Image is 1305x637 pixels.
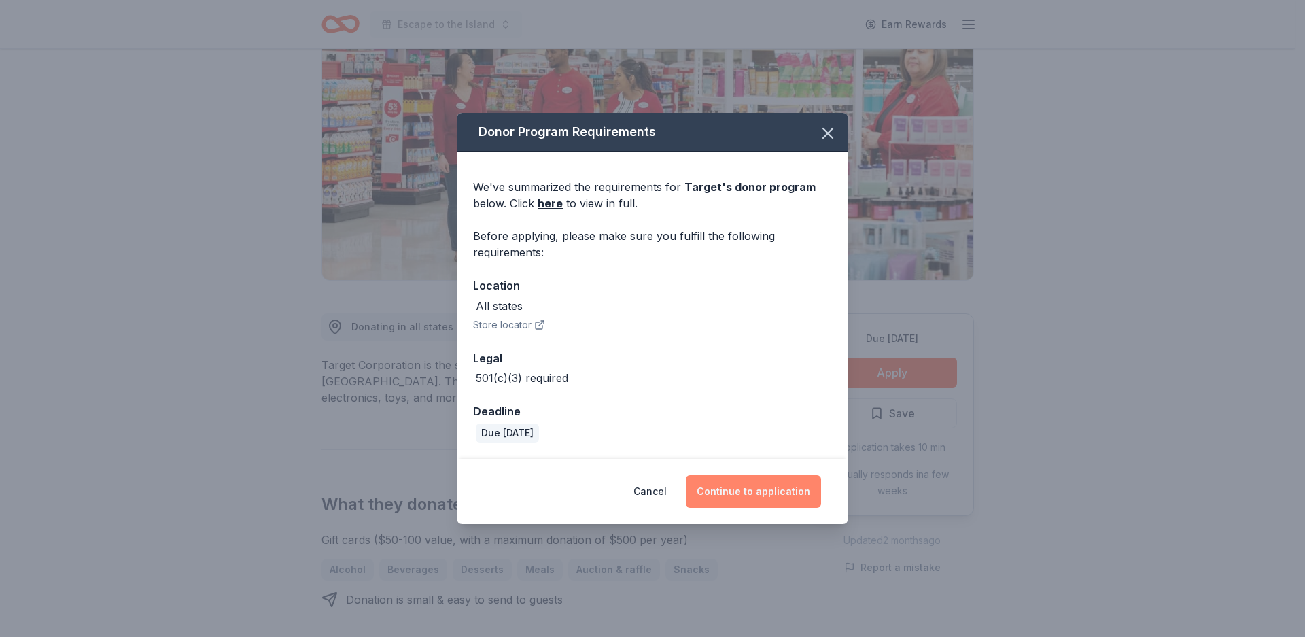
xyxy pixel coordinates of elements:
div: Location [473,277,832,294]
div: Before applying, please make sure you fulfill the following requirements: [473,228,832,260]
button: Cancel [633,475,667,508]
button: Store locator [473,317,545,333]
div: All states [476,298,523,314]
div: Deadline [473,402,832,420]
div: Donor Program Requirements [457,113,848,152]
button: Continue to application [686,475,821,508]
div: Due [DATE] [476,424,539,443]
span: Target 's donor program [684,180,816,194]
a: here [538,195,563,211]
div: Legal [473,349,832,367]
div: We've summarized the requirements for below. Click to view in full. [473,179,832,211]
div: 501(c)(3) required [476,370,568,386]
